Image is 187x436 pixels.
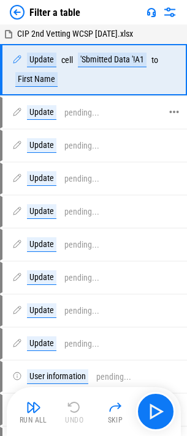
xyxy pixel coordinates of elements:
div: pending... [64,141,99,150]
div: pending... [64,240,99,249]
div: 'Sbmitted Data '!A1 [78,53,147,67]
div: Update [27,270,56,285]
div: cell [61,56,73,65]
div: Filter a table [29,7,80,18]
div: pending... [64,174,99,183]
img: Skip [108,400,123,415]
div: Update [27,204,56,219]
div: pending... [64,273,99,283]
div: Skip [108,416,123,424]
span: CIP 2nd Vetting WCSP [DATE].xlsx [17,29,133,39]
div: Update [27,237,56,252]
div: Update [27,303,56,318]
div: First Name [15,72,58,87]
div: pending... [64,207,99,216]
div: Update [27,138,56,153]
img: Back [10,5,25,20]
img: Settings menu [162,5,177,20]
div: to [151,56,158,65]
div: Run All [20,416,47,424]
button: Run All [14,397,53,426]
button: Skip [96,397,135,426]
div: User information [27,369,88,384]
div: Update [27,105,56,120]
div: pending... [64,306,99,316]
img: Main button [146,402,166,421]
div: Update [27,53,56,67]
div: pending... [64,108,99,117]
div: pending... [96,372,131,382]
div: Update [27,171,56,186]
img: Run All [26,400,41,415]
div: Update [27,336,56,351]
div: pending... [64,339,99,349]
img: Support [147,7,156,17]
